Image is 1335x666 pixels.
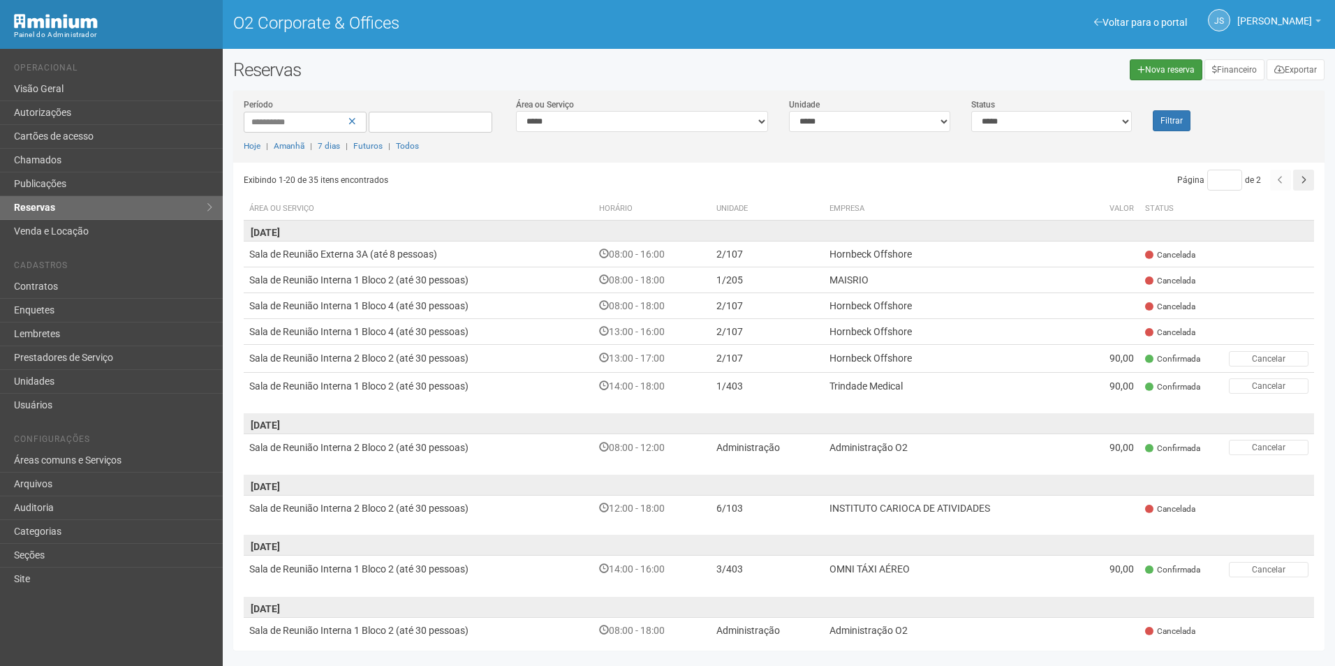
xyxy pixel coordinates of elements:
td: 90,00 [1085,556,1139,583]
td: 08:00 - 18:00 [593,617,710,643]
td: Trindade Medical [824,372,1085,399]
td: 12:00 - 18:00 [593,496,710,521]
td: OMNI TÁXI AÉREO [824,556,1085,583]
span: Confirmada [1145,564,1200,576]
button: Filtrar [1153,110,1190,131]
label: Status [971,98,995,111]
button: Exportar [1267,59,1325,80]
td: MAISRIO [824,267,1085,293]
strong: [DATE] [251,227,280,238]
td: 2/107 [711,345,825,372]
span: Página de 2 [1177,175,1261,185]
a: Amanhã [274,141,304,151]
td: 6/103 [711,496,825,521]
a: Todos [396,141,419,151]
span: | [388,141,390,151]
label: Unidade [789,98,820,111]
td: Hornbeck Offshore [824,319,1085,345]
td: INSTITUTO CARIOCA DE ATIVIDADES [824,496,1085,521]
span: Confirmada [1145,443,1200,454]
a: [PERSON_NAME] [1237,17,1321,29]
td: Sala de Reunião Interna 1 Bloco 4 (até 30 pessoas) [244,319,594,345]
h1: O2 Corporate & Offices [233,14,769,32]
td: Administração [711,617,825,643]
td: 08:00 - 18:00 [593,267,710,293]
a: Nova reserva [1130,59,1202,80]
th: Horário [593,198,710,221]
li: Configurações [14,434,212,449]
td: 90,00 [1085,345,1139,372]
button: Cancelar [1229,351,1308,367]
td: Sala de Reunião Interna 1 Bloco 4 (até 30 pessoas) [244,293,594,319]
h2: Reservas [233,59,769,80]
th: Área ou Serviço [244,198,594,221]
td: 14:00 - 16:00 [593,556,710,583]
strong: [DATE] [251,603,280,614]
td: Sala de Reunião Interna 1 Bloco 2 (até 30 pessoas) [244,556,594,583]
td: Sala de Reunião Interna 1 Bloco 2 (até 30 pessoas) [244,372,594,399]
a: Financeiro [1204,59,1264,80]
div: Exibindo 1-20 de 35 itens encontrados [244,170,779,191]
div: Painel do Administrador [14,29,212,41]
a: Futuros [353,141,383,151]
td: Hornbeck Offshore [824,293,1085,319]
span: Cancelada [1145,503,1195,515]
td: 3/403 [711,556,825,583]
td: Sala de Reunião Interna 2 Bloco 2 (até 30 pessoas) [244,496,594,521]
td: 90,00 [1085,434,1139,461]
td: 2/107 [711,319,825,345]
strong: [DATE] [251,541,280,552]
td: 08:00 - 12:00 [593,434,710,461]
span: Cancelada [1145,249,1195,261]
td: 2/107 [711,242,825,267]
td: Sala de Reunião Interna 2 Bloco 2 (até 30 pessoas) [244,434,594,461]
td: 08:00 - 18:00 [593,293,710,319]
span: Cancelada [1145,327,1195,339]
span: Confirmada [1145,381,1200,393]
a: JS [1208,9,1230,31]
td: Sala de Reunião Interna 1 Bloco 2 (até 30 pessoas) [244,267,594,293]
th: Empresa [824,198,1085,221]
label: Período [244,98,273,111]
td: Sala de Reunião Interna 1 Bloco 2 (até 30 pessoas) [244,617,594,643]
td: Administração O2 [824,617,1085,643]
button: Cancelar [1229,440,1308,455]
strong: [DATE] [251,420,280,431]
img: Minium [14,14,98,29]
td: 1/205 [711,267,825,293]
li: Operacional [14,63,212,77]
td: 2/107 [711,293,825,319]
td: Sala de Reunião Externa 3A (até 8 pessoas) [244,242,594,267]
button: Cancelar [1229,378,1308,394]
td: 08:00 - 16:00 [593,242,710,267]
strong: [DATE] [251,481,280,492]
span: Confirmada [1145,353,1200,365]
td: 13:00 - 16:00 [593,319,710,345]
td: 13:00 - 17:00 [593,345,710,372]
td: Administração [711,434,825,461]
td: 14:00 - 18:00 [593,372,710,399]
td: Hornbeck Offshore [824,242,1085,267]
a: 7 dias [318,141,340,151]
span: Jeferson Souza [1237,2,1312,27]
span: Cancelada [1145,301,1195,313]
a: Hoje [244,141,260,151]
td: 90,00 [1085,372,1139,399]
td: 1/403 [711,372,825,399]
td: Sala de Reunião Interna 2 Bloco 2 (até 30 pessoas) [244,345,594,372]
li: Cadastros [14,260,212,275]
label: Área ou Serviço [516,98,574,111]
span: | [266,141,268,151]
span: Cancelada [1145,626,1195,637]
button: Cancelar [1229,562,1308,577]
td: Hornbeck Offshore [824,345,1085,372]
span: | [346,141,348,151]
th: Valor [1085,198,1139,221]
a: Voltar para o portal [1094,17,1187,28]
span: | [310,141,312,151]
span: Cancelada [1145,275,1195,287]
th: Unidade [711,198,825,221]
th: Status [1139,198,1223,221]
td: Administração O2 [824,434,1085,461]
